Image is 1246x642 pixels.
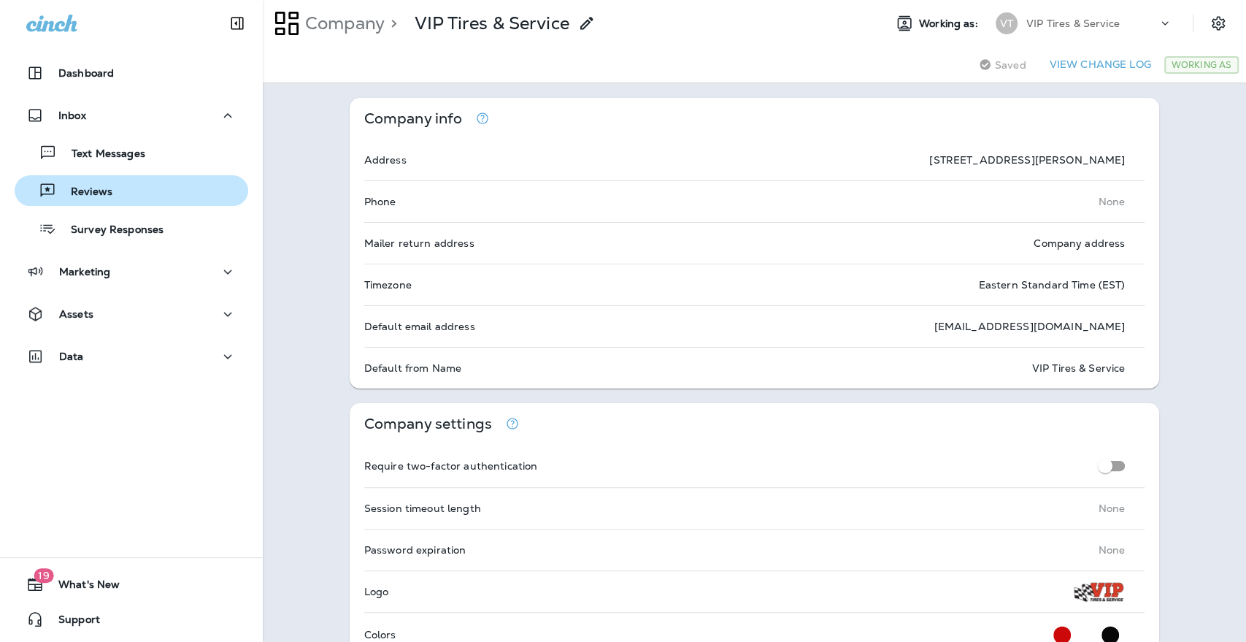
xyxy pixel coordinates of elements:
button: Marketing [15,257,248,286]
span: What's New [44,578,120,596]
p: Logo [364,586,389,597]
span: 19 [34,568,53,583]
p: None [1099,196,1126,207]
p: None [1099,544,1126,556]
button: Collapse Sidebar [217,9,258,38]
p: Eastern Standard Time (EST) [978,279,1125,291]
p: Dashboard [58,67,114,79]
p: VIP Tires & Service [415,12,569,34]
button: Reviews [15,175,248,206]
img: VIP_Logo.png [1072,578,1126,605]
button: Support [15,605,248,634]
p: Marketing [59,266,110,278]
p: Reviews [56,186,112,199]
button: Dashboard [15,58,248,88]
button: View Change Log [1043,53,1156,76]
p: Survey Responses [56,223,164,237]
button: Assets [15,299,248,329]
p: [EMAIL_ADDRESS][DOMAIN_NAME] [934,321,1125,332]
p: Address [364,154,407,166]
p: Assets [59,308,93,320]
p: Text Messages [57,148,145,161]
p: Company address [1034,237,1125,249]
p: Colors [364,629,396,641]
span: Saved [995,59,1026,71]
button: 19What's New [15,570,248,599]
p: Company [299,12,385,34]
p: > [385,12,397,34]
p: Session timeout length [364,502,481,514]
button: Text Messages [15,137,248,168]
p: VIP Tires & Service [1032,362,1126,374]
p: Default email address [364,321,475,332]
p: Inbox [58,110,86,121]
button: Inbox [15,101,248,130]
p: Mailer return address [364,237,474,249]
p: Data [59,351,84,362]
p: None [1099,502,1126,514]
p: VIP Tires & Service [1026,18,1120,29]
p: Default from Name [364,362,461,374]
p: [STREET_ADDRESS][PERSON_NAME] [929,154,1125,166]
span: Working as: [919,18,981,30]
p: Password expiration [364,544,466,556]
div: VT [996,12,1018,34]
p: Require two-factor authentication [364,460,538,472]
p: Phone [364,196,396,207]
div: Working As [1164,56,1239,74]
button: Settings [1205,10,1231,37]
p: Company info [364,112,463,125]
span: Support [44,614,100,631]
p: Company settings [364,418,492,430]
button: Survey Responses [15,213,248,244]
button: Data [15,342,248,371]
p: Timezone [364,279,412,291]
